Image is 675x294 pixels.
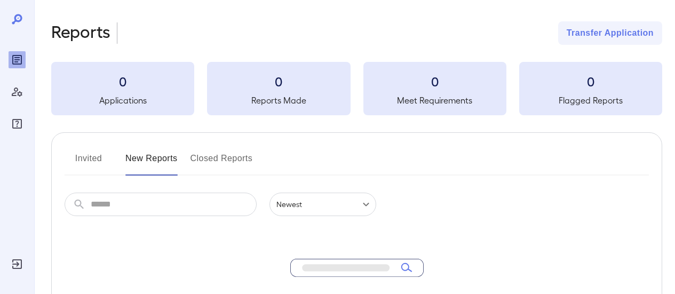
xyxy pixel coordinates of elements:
[9,51,26,68] div: Reports
[207,94,350,107] h5: Reports Made
[558,21,662,45] button: Transfer Application
[9,115,26,132] div: FAQ
[9,256,26,273] div: Log Out
[207,73,350,90] h3: 0
[65,150,113,176] button: Invited
[269,193,376,216] div: Newest
[519,73,662,90] h3: 0
[51,21,110,45] h2: Reports
[51,94,194,107] h5: Applications
[190,150,253,176] button: Closed Reports
[519,94,662,107] h5: Flagged Reports
[51,73,194,90] h3: 0
[125,150,178,176] button: New Reports
[51,62,662,115] summary: 0Applications0Reports Made0Meet Requirements0Flagged Reports
[363,94,506,107] h5: Meet Requirements
[363,73,506,90] h3: 0
[9,83,26,100] div: Manage Users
